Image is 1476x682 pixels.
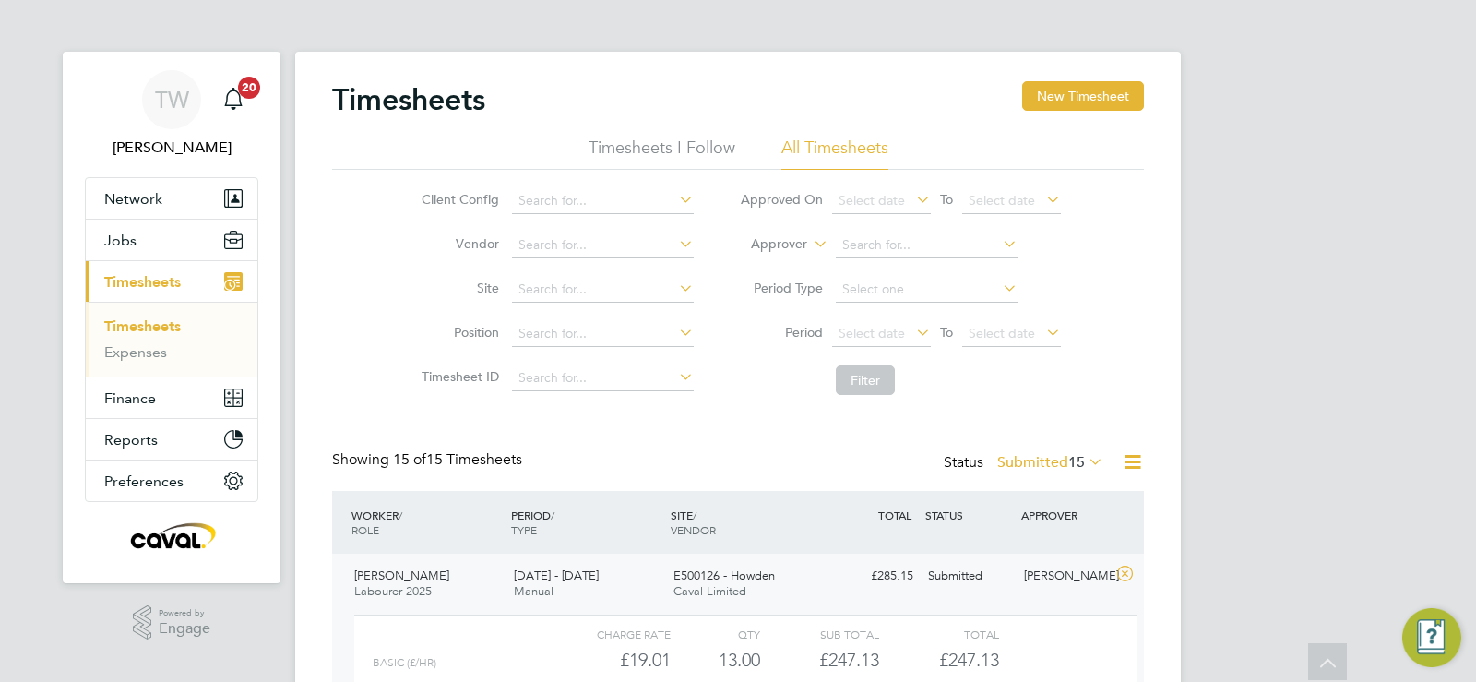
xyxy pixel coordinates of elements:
[825,561,921,592] div: £285.15
[416,368,499,385] label: Timesheet ID
[512,365,694,391] input: Search for...
[939,649,999,671] span: £247.13
[512,233,694,258] input: Search for...
[551,508,554,522] span: /
[393,450,522,469] span: 15 Timesheets
[416,191,499,208] label: Client Config
[159,621,210,637] span: Engage
[104,389,156,407] span: Finance
[393,450,426,469] span: 15 of
[332,81,485,118] h2: Timesheets
[934,187,958,211] span: To
[740,191,823,208] label: Approved On
[351,522,379,537] span: ROLE
[512,321,694,347] input: Search for...
[347,498,506,546] div: WORKER
[969,192,1035,209] span: Select date
[836,233,1018,258] input: Search for...
[86,178,257,219] button: Network
[760,645,879,676] div: £247.13
[133,605,211,640] a: Powered byEngage
[944,450,1107,476] div: Status
[399,508,402,522] span: /
[104,431,158,449] span: Reports
[1017,561,1113,592] div: [PERSON_NAME]
[671,522,716,537] span: VENDOR
[879,623,998,645] div: Total
[86,261,257,302] button: Timesheets
[878,508,911,522] span: TOTAL
[589,137,735,170] li: Timesheets I Follow
[921,561,1017,592] div: Submitted
[693,508,696,522] span: /
[86,220,257,260] button: Jobs
[354,568,449,583] span: [PERSON_NAME]
[511,522,537,537] span: TYPE
[416,235,499,252] label: Vendor
[159,605,210,621] span: Powered by
[155,88,189,112] span: TW
[416,280,499,296] label: Site
[552,645,671,676] div: £19.01
[104,190,162,208] span: Network
[104,473,184,490] span: Preferences
[673,568,775,583] span: E500126 - Howden
[85,137,258,159] span: Tim Wells
[781,137,888,170] li: All Timesheets
[836,365,895,395] button: Filter
[104,232,137,249] span: Jobs
[671,623,760,645] div: QTY
[1068,453,1085,472] span: 15
[724,235,807,254] label: Approver
[740,324,823,341] label: Period
[839,325,905,341] span: Select date
[373,656,436,669] span: Basic (£/HR)
[238,77,260,99] span: 20
[666,498,826,546] div: SITE
[1022,81,1144,111] button: New Timesheet
[836,277,1018,303] input: Select one
[86,461,257,501] button: Preferences
[552,623,671,645] div: Charge rate
[215,70,252,129] a: 20
[354,583,432,599] span: Labourer 2025
[740,280,823,296] label: Period Type
[416,324,499,341] label: Position
[63,52,280,583] nav: Main navigation
[86,419,257,460] button: Reports
[673,583,746,599] span: Caval Limited
[997,453,1103,472] label: Submitted
[839,192,905,209] span: Select date
[514,583,553,599] span: Manual
[104,343,167,361] a: Expenses
[1402,608,1461,667] button: Engage Resource Center
[921,498,1017,532] div: STATUS
[125,520,218,550] img: caval-logo-retina.png
[506,498,666,546] div: PERIOD
[512,277,694,303] input: Search for...
[760,623,879,645] div: Sub Total
[514,568,599,583] span: [DATE] - [DATE]
[104,273,181,291] span: Timesheets
[1017,498,1113,532] div: APPROVER
[86,302,257,377] div: Timesheets
[85,70,258,159] a: TW[PERSON_NAME]
[671,645,760,676] div: 13.00
[512,188,694,214] input: Search for...
[86,377,257,418] button: Finance
[104,317,181,335] a: Timesheets
[85,520,258,550] a: Go to home page
[969,325,1035,341] span: Select date
[332,450,526,470] div: Showing
[934,320,958,344] span: To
